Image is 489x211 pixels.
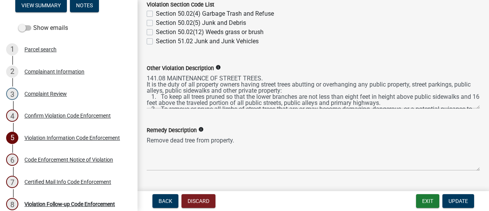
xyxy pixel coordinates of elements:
[15,3,67,9] wm-modal-confirm: Summary
[24,201,115,207] div: Violation Follow-up Code Enforcement
[215,65,221,70] i: info
[442,194,474,208] button: Update
[156,9,274,18] label: Section 50.02(4) Garbage Trash and Refuse
[24,157,113,162] div: Code Enforcement Notice of Violation
[416,194,439,208] button: Exit
[6,154,18,166] div: 6
[156,28,264,37] label: Section 50.02(12) Weeds grass or brush
[147,2,214,8] label: Violation Section Code List
[6,43,18,56] div: 1
[18,23,68,33] label: Show emails
[6,110,18,122] div: 4
[147,66,214,71] label: Other Violation Description
[24,91,67,97] div: Complaint Review
[24,179,111,185] div: Certified Mail Info Code Enforcement
[6,176,18,188] div: 7
[159,198,172,204] span: Back
[6,88,18,100] div: 3
[24,69,84,74] div: Complainant Information
[6,65,18,78] div: 2
[156,18,246,28] label: Section 50.02(5) Junk and Debris
[24,113,111,118] div: Confirm Violation Code Enforcement
[198,127,204,132] i: info
[6,132,18,144] div: 5
[152,194,178,208] button: Back
[24,47,57,52] div: Parcel search
[24,135,120,141] div: Violation Information Code Enforcement
[147,128,197,133] label: Remedy Description
[6,198,18,210] div: 8
[449,198,468,204] span: Update
[181,194,215,208] button: Discard
[156,37,259,46] label: Section 51.02 Junk and Junk Vehicles
[70,3,99,9] wm-modal-confirm: Notes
